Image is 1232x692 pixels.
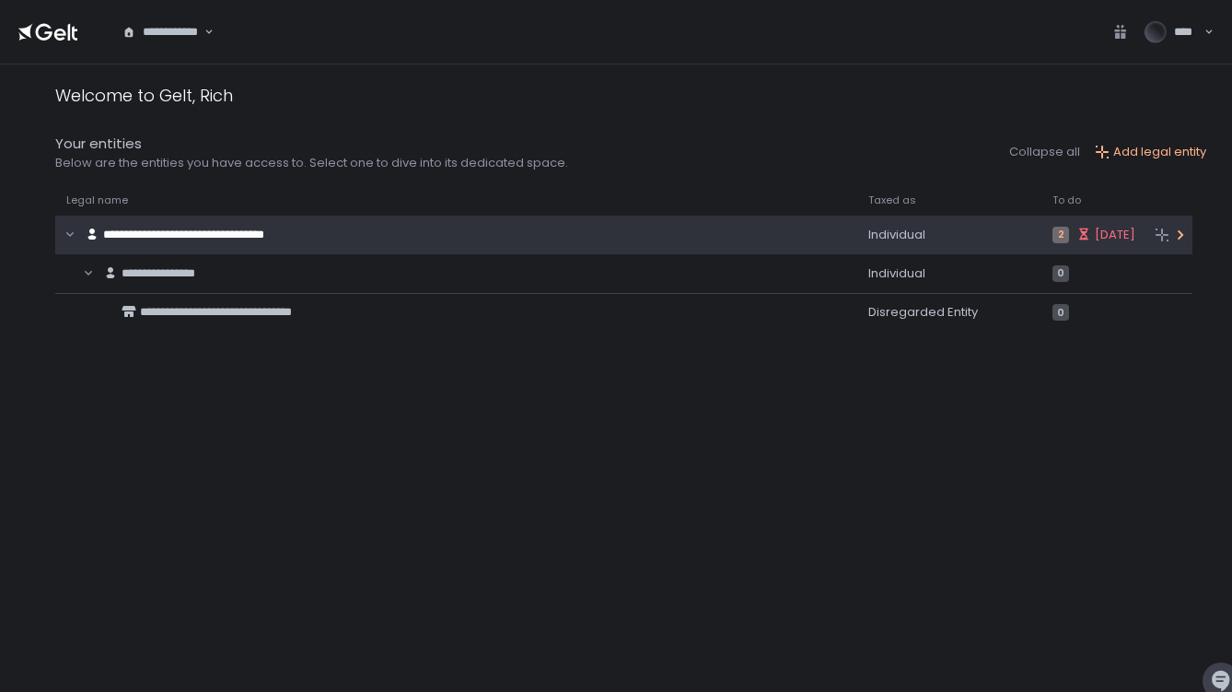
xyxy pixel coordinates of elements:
[55,83,233,108] div: Welcome to Gelt, Rich
[868,265,1030,282] div: Individual
[868,227,1030,243] div: Individual
[1095,227,1135,243] span: [DATE]
[1009,144,1080,160] button: Collapse all
[110,12,214,53] div: Search for option
[1052,265,1069,282] span: 0
[1052,194,1081,207] span: To do
[55,134,568,155] div: Your entities
[1052,304,1069,321] span: 0
[868,194,916,207] span: Taxed as
[55,155,568,171] div: Below are the entities you have access to. Select one to dive into its dedicated space.
[1052,227,1069,243] span: 2
[66,194,128,207] span: Legal name
[202,23,203,41] input: Search for option
[1095,144,1206,160] button: Add legal entity
[868,304,1030,321] div: Disregarded Entity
